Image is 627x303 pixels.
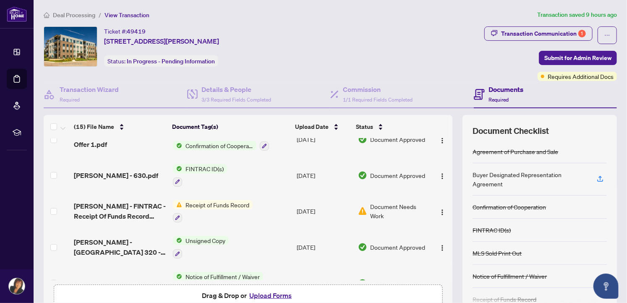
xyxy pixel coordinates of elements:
button: Logo [436,169,449,182]
span: [PERSON_NAME] - [GEOGRAPHIC_DATA] 320 - Confirmation of Co-operation and Representation 20.pdf [74,237,166,257]
img: Document Status [358,243,367,252]
span: Document Approved [371,243,426,252]
button: Status IconReceipt of Funds Record [173,200,253,223]
span: Required [489,97,509,103]
span: [PERSON_NAME] - Executed Offer 1.pdf [74,129,166,149]
img: Logo [439,173,446,180]
div: Agreement of Purchase and Sale [473,147,558,156]
button: Status IconUnsigned Copy [173,236,229,259]
span: Document Checklist [473,125,549,137]
h4: Transaction Wizard [60,84,119,94]
th: Status [353,115,428,138]
div: FINTRAC ID(s) [473,225,511,235]
li: / [99,10,101,20]
span: ellipsis [604,32,610,38]
img: Profile Icon [9,278,25,294]
img: Logo [439,137,446,144]
article: Transaction saved 9 hours ago [537,10,617,20]
button: Upload Forms [247,290,294,301]
img: Document Status [358,135,367,144]
h4: Details & People [202,84,272,94]
span: Notice of Fulfillment / Waiver [182,272,263,281]
img: Logo [439,245,446,251]
img: Status Icon [173,200,182,209]
span: Receipt of Funds Record [182,200,253,209]
span: Deal Processing [53,11,95,19]
span: Upload Date [295,122,329,131]
span: FINTRAC ID(s) [182,164,227,173]
span: Submit for Admin Review [544,51,611,65]
img: Status Icon [173,141,182,150]
span: (15) File Name [74,122,114,131]
div: Transaction Communication [501,27,586,40]
h4: Commission [343,84,413,94]
div: Status: [104,55,218,67]
img: Document Status [358,171,367,180]
span: Document Approved [371,279,426,288]
button: Logo [436,204,449,218]
span: In Progress - Pending Information [127,57,215,65]
th: Upload Date [292,115,353,138]
button: Logo [436,277,449,290]
button: Logo [436,240,449,254]
button: Open asap [593,274,619,299]
td: [DATE] [293,193,355,230]
span: Status [356,122,373,131]
img: IMG-X12319502_1.jpg [44,27,97,66]
h4: Documents [489,84,524,94]
span: Confirmation of Cooperation [182,141,256,150]
span: 49419 [127,28,146,35]
td: [DATE] [293,121,355,157]
td: [DATE] [293,157,355,193]
div: Buyer Designated Representation Agreement [473,170,587,188]
div: Ticket #: [104,26,146,36]
span: home [44,12,50,18]
span: Document Approved [371,135,426,144]
td: [DATE] [293,229,355,265]
img: Status Icon [173,164,182,173]
button: Status IconFINTRAC ID(s) [173,164,227,187]
span: Requires Additional Docs [548,72,614,81]
span: Unsigned Copy [182,236,229,245]
span: Drag & Drop or [202,290,294,301]
span: [PERSON_NAME] - NOF2.pdf [74,278,164,288]
img: Document Status [358,279,367,288]
td: [DATE] [293,265,355,301]
img: Status Icon [173,236,182,245]
div: 1 [578,30,586,37]
span: [STREET_ADDRESS][PERSON_NAME] [104,36,219,46]
button: Transaction Communication1 [484,26,593,41]
span: Document Approved [371,171,426,180]
span: View Transaction [104,11,149,19]
button: Status IconNotice of Fulfillment / Waiver [173,272,263,295]
span: [PERSON_NAME] - FINTRAC - Receipt Of Funds Record 20.pdf [74,201,166,221]
button: Logo [436,133,449,146]
span: Required [60,97,80,103]
div: Confirmation of Cooperation [473,202,546,212]
span: 3/3 Required Fields Completed [202,97,272,103]
th: Document Tag(s) [169,115,292,138]
span: [PERSON_NAME] - 630.pdf [74,170,158,180]
span: Document Needs Work [371,202,428,220]
button: Submit for Admin Review [539,51,617,65]
div: Notice of Fulfillment / Waiver [473,272,547,281]
img: logo [7,6,27,22]
img: Status Icon [173,272,182,281]
img: Logo [439,209,446,216]
img: Document Status [358,206,367,216]
div: MLS Sold Print Out [473,248,522,258]
button: Status IconAgreement of Purchase and SaleStatus IconConfirmation of Cooperation [173,128,274,151]
th: (15) File Name [71,115,169,138]
span: 1/1 Required Fields Completed [343,97,413,103]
